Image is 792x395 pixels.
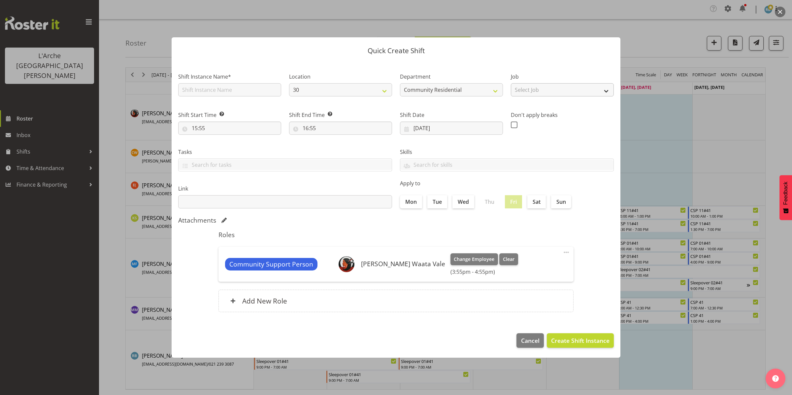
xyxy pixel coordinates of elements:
button: Change Employee [450,253,498,265]
label: Skills [400,148,614,156]
label: Sun [551,195,571,208]
img: help-xxl-2.png [772,375,779,382]
label: Location [289,73,392,81]
label: Thu [479,195,500,208]
input: Click to select... [400,122,503,135]
span: Clear [503,256,514,263]
label: Sat [527,195,546,208]
label: Job [511,73,614,81]
label: Fri [505,195,522,208]
label: Apply to [400,179,614,187]
label: Shift Start Time [178,111,281,119]
span: Feedback [783,182,789,205]
label: Tue [427,195,447,208]
button: Create Shift Instance [547,333,614,348]
button: Clear [499,253,518,265]
h5: Roles [218,231,574,239]
label: Tasks [178,148,392,156]
label: Shift End Time [289,111,392,119]
span: Community Support Person [229,260,313,269]
h6: Add New Role [242,297,287,305]
button: Feedback - Show survey [779,175,792,220]
p: Quick Create Shift [178,47,614,54]
input: Search for tasks [179,160,392,170]
img: cherri-waata-vale45b4d6aa2776c258a6e23f06169d83f5.png [339,256,354,272]
label: Department [400,73,503,81]
h6: [PERSON_NAME] Waata Vale [361,260,445,268]
label: Link [178,185,392,193]
input: Click to select... [178,122,281,135]
h6: (3:55pm - 4:55pm) [450,269,518,275]
input: Shift Instance Name [178,83,281,96]
h5: Attachments [178,216,216,224]
span: Create Shift Instance [551,336,610,345]
label: Don't apply breaks [511,111,614,119]
label: Shift Date [400,111,503,119]
label: Shift Instance Name* [178,73,281,81]
span: Change Employee [454,256,494,263]
button: Cancel [516,333,544,348]
label: Wed [452,195,474,208]
input: Search for skills [400,160,613,170]
label: Mon [400,195,422,208]
input: Click to select... [289,122,392,135]
span: Cancel [521,336,540,345]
